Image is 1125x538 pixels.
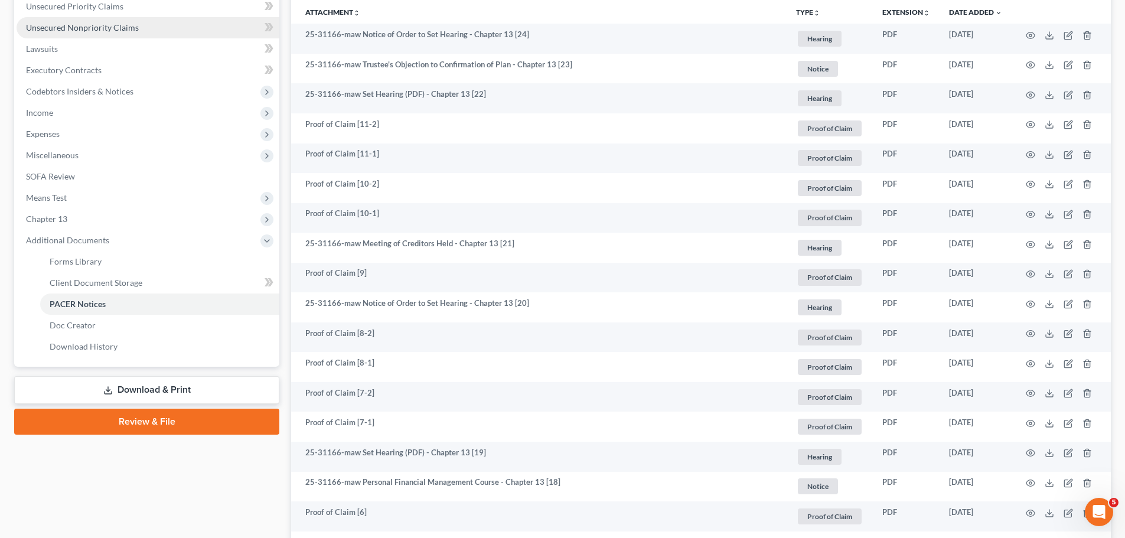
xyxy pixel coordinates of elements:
[50,278,142,288] span: Client Document Storage
[796,268,863,287] a: Proof of Claim
[796,178,863,198] a: Proof of Claim
[291,203,787,233] td: Proof of Claim [10-1]
[17,17,279,38] a: Unsecured Nonpriority Claims
[14,409,279,435] a: Review & File
[26,214,67,224] span: Chapter 13
[26,44,58,54] span: Lawsuits
[796,29,863,48] a: Hearing
[873,472,940,502] td: PDF
[940,352,1012,382] td: [DATE]
[17,60,279,81] a: Executory Contracts
[873,203,940,233] td: PDF
[940,144,1012,174] td: [DATE]
[291,382,787,412] td: Proof of Claim [7-2]
[796,328,863,347] a: Proof of Claim
[798,389,862,405] span: Proof of Claim
[798,299,842,315] span: Hearing
[40,315,279,336] a: Doc Creator
[291,442,787,472] td: 25-31166-maw Set Hearing (PDF) - Chapter 13 [19]
[940,501,1012,532] td: [DATE]
[882,8,930,17] a: Extensionunfold_more
[50,256,102,266] span: Forms Library
[873,83,940,113] td: PDF
[873,144,940,174] td: PDF
[796,208,863,227] a: Proof of Claim
[940,54,1012,84] td: [DATE]
[26,235,109,245] span: Additional Documents
[995,9,1002,17] i: expand_more
[798,180,862,196] span: Proof of Claim
[26,171,75,181] span: SOFA Review
[26,107,53,118] span: Income
[873,352,940,382] td: PDF
[798,269,862,285] span: Proof of Claim
[940,203,1012,233] td: [DATE]
[873,501,940,532] td: PDF
[798,120,862,136] span: Proof of Claim
[291,292,787,322] td: 25-31166-maw Notice of Order to Set Hearing - Chapter 13 [20]
[940,412,1012,442] td: [DATE]
[873,412,940,442] td: PDF
[873,292,940,322] td: PDF
[798,419,862,435] span: Proof of Claim
[940,382,1012,412] td: [DATE]
[798,359,862,375] span: Proof of Claim
[940,263,1012,293] td: [DATE]
[40,294,279,315] a: PACER Notices
[940,24,1012,54] td: [DATE]
[1085,498,1113,526] iframe: Intercom live chat
[796,477,863,496] a: Notice
[923,9,930,17] i: unfold_more
[291,501,787,532] td: Proof of Claim [6]
[940,472,1012,502] td: [DATE]
[291,472,787,502] td: 25-31166-maw Personal Financial Management Course - Chapter 13 [18]
[798,449,842,465] span: Hearing
[17,38,279,60] a: Lawsuits
[26,65,102,75] span: Executory Contracts
[1109,498,1119,507] span: 5
[949,8,1002,17] a: Date Added expand_more
[798,90,842,106] span: Hearing
[291,233,787,263] td: 25-31166-maw Meeting of Creditors Held - Chapter 13 [21]
[796,238,863,257] a: Hearing
[26,150,79,160] span: Miscellaneous
[873,233,940,263] td: PDF
[796,298,863,317] a: Hearing
[50,320,96,330] span: Doc Creator
[291,113,787,144] td: Proof of Claim [11-2]
[798,31,842,47] span: Hearing
[291,54,787,84] td: 25-31166-maw Trustee's Objection to Confirmation of Plan - Chapter 13 [23]
[26,22,139,32] span: Unsecured Nonpriority Claims
[798,508,862,524] span: Proof of Claim
[796,507,863,526] a: Proof of Claim
[291,173,787,203] td: Proof of Claim [10-2]
[940,173,1012,203] td: [DATE]
[798,330,862,345] span: Proof of Claim
[873,382,940,412] td: PDF
[291,263,787,293] td: Proof of Claim [9]
[873,442,940,472] td: PDF
[873,322,940,353] td: PDF
[291,83,787,113] td: 25-31166-maw Set Hearing (PDF) - Chapter 13 [22]
[873,113,940,144] td: PDF
[796,89,863,108] a: Hearing
[26,86,133,96] span: Codebtors Insiders & Notices
[798,210,862,226] span: Proof of Claim
[796,9,820,17] button: TYPEunfold_more
[798,150,862,166] span: Proof of Claim
[798,478,838,494] span: Notice
[291,352,787,382] td: Proof of Claim [8-1]
[14,376,279,404] a: Download & Print
[291,24,787,54] td: 25-31166-maw Notice of Order to Set Hearing - Chapter 13 [24]
[873,263,940,293] td: PDF
[873,24,940,54] td: PDF
[940,233,1012,263] td: [DATE]
[291,412,787,442] td: Proof of Claim [7-1]
[40,251,279,272] a: Forms Library
[796,59,863,79] a: Notice
[798,61,838,77] span: Notice
[796,119,863,138] a: Proof of Claim
[26,1,123,11] span: Unsecured Priority Claims
[796,417,863,436] a: Proof of Claim
[291,144,787,174] td: Proof of Claim [11-1]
